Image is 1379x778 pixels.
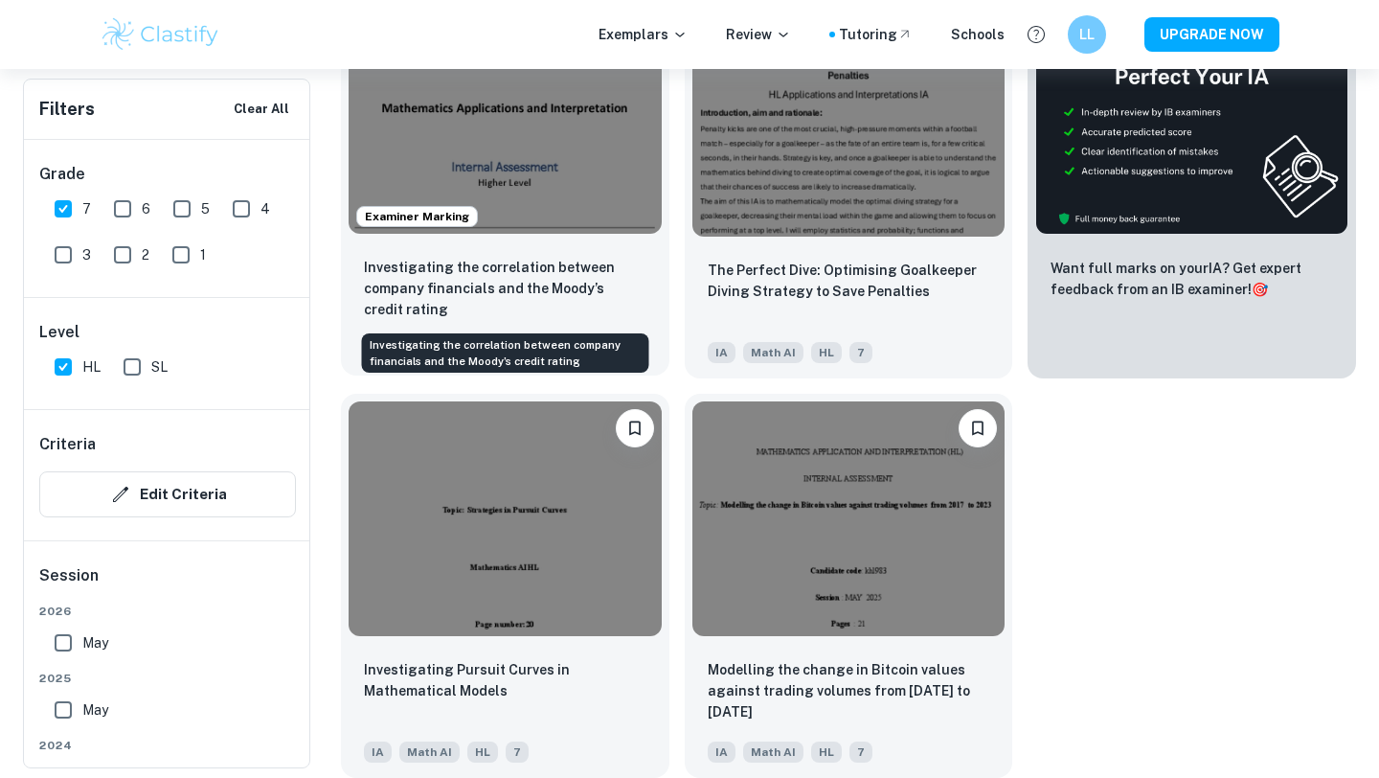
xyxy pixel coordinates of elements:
[82,244,91,265] span: 3
[951,24,1005,45] a: Schools
[959,409,997,447] button: Bookmark
[743,342,803,363] span: Math AI
[100,15,221,54] img: Clastify logo
[1076,24,1098,45] h6: LL
[692,2,1006,237] img: Math AI IA example thumbnail: The Perfect Dive: Optimising Goalkeeper
[1252,282,1268,297] span: 🎯
[849,342,872,363] span: 7
[364,659,646,701] p: Investigating Pursuit Curves in Mathematical Models
[467,742,498,763] span: HL
[726,24,791,45] p: Review
[364,257,646,320] p: Investigating the correlation between company financials and the Moody’s credit rating
[201,198,210,219] span: 5
[39,321,296,344] h6: Level
[341,394,669,778] a: BookmarkInvestigating Pursuit Curves in Mathematical ModelsIAMath AIHL7
[1068,15,1106,54] button: LL
[357,208,477,225] span: Examiner Marking
[839,24,913,45] a: Tutoring
[1020,18,1052,51] button: Help and Feedback
[39,670,296,687] span: 2025
[685,394,1013,778] a: Bookmark Modelling the change in Bitcoin values against trading volumes from 2017 to 2023IAMath A...
[39,737,296,754] span: 2024
[708,742,735,763] span: IA
[399,742,460,763] span: Math AI
[708,260,990,302] p: The Perfect Dive: Optimising Goalkeeper Diving Strategy to Save Penalties
[39,564,296,603] h6: Session
[349,401,662,636] img: Math AI IA example thumbnail: Investigating Pursuit Curves in Mathemat
[200,244,206,265] span: 1
[39,96,95,123] h6: Filters
[82,699,108,721] span: May
[708,342,735,363] span: IA
[364,742,392,763] span: IA
[362,333,649,373] div: Investigating the correlation between company financials and the Moody’s credit rating
[151,356,168,378] span: SL
[229,95,294,124] button: Clear All
[1051,258,1333,300] p: Want full marks on your IA ? Get expert feedback from an IB examiner!
[506,742,529,763] span: 7
[743,742,803,763] span: Math AI
[708,659,990,722] p: Modelling the change in Bitcoin values against trading volumes from 2017 to 2023
[849,742,872,763] span: 7
[142,244,149,265] span: 2
[616,409,654,447] button: Bookmark
[82,198,91,219] span: 7
[692,401,1006,636] img: Math AI IA example thumbnail: Modelling the change in Bitcoin values
[811,342,842,363] span: HL
[82,356,101,378] span: HL
[142,198,150,219] span: 6
[39,603,296,620] span: 2026
[39,471,296,517] button: Edit Criteria
[39,433,96,456] h6: Criteria
[39,163,296,186] h6: Grade
[82,632,108,653] span: May
[260,198,270,219] span: 4
[1144,17,1279,52] button: UPGRADE NOW
[1035,2,1348,235] img: Thumbnail
[811,742,842,763] span: HL
[599,24,688,45] p: Exemplars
